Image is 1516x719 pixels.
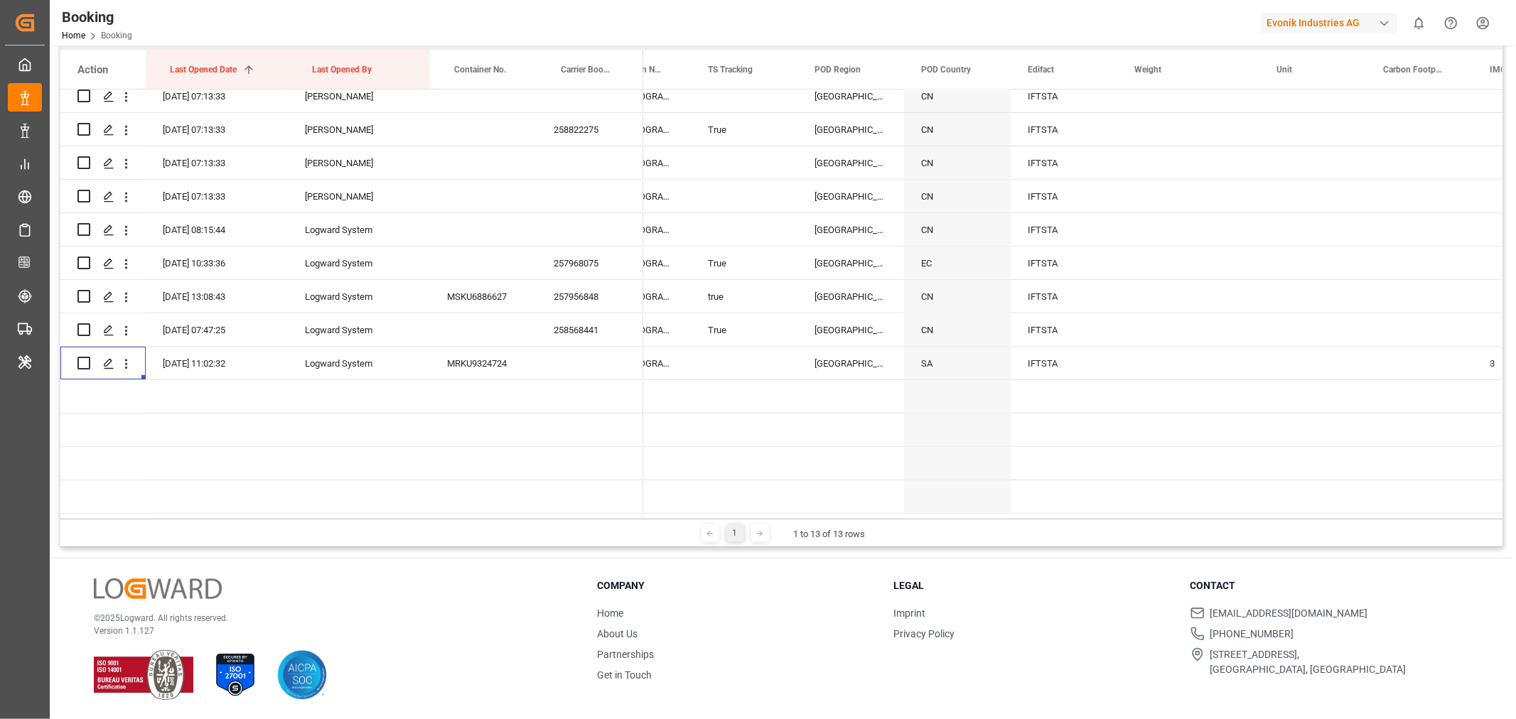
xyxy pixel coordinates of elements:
[312,65,372,75] span: Last Opened By
[1210,647,1407,677] span: [STREET_ADDRESS], [GEOGRAPHIC_DATA], [GEOGRAPHIC_DATA]
[797,213,904,246] div: [GEOGRAPHIC_DATA]
[1210,627,1294,642] span: [PHONE_NUMBER]
[288,180,430,212] div: [PERSON_NAME]
[537,280,643,313] div: 257956848
[797,313,904,346] div: [GEOGRAPHIC_DATA]
[60,380,643,413] div: Press SPACE to select this row.
[1011,313,1117,346] div: IFTSTA
[893,607,925,619] a: Imprint
[1011,80,1117,112] div: IFTSTA
[1261,13,1397,33] div: Evonik Industries AG
[146,146,288,179] div: [DATE] 07:13:33
[904,213,1011,246] div: CN
[94,625,561,637] p: Version 1.1.127
[794,527,866,541] div: 1 to 13 of 13 rows
[210,650,260,700] img: ISO 27001 Certification
[60,347,643,380] div: Press SPACE to select this row.
[170,65,237,75] span: Last Opened Date
[288,113,430,146] div: [PERSON_NAME]
[797,146,904,179] div: [GEOGRAPHIC_DATA]
[60,313,643,347] div: Press SPACE to select this row.
[904,280,1011,313] div: CN
[904,347,1011,379] div: SA
[797,80,904,112] div: [GEOGRAPHIC_DATA]
[815,65,861,75] span: POD Region
[597,649,654,660] a: Partnerships
[691,313,797,346] div: True
[597,628,638,639] a: About Us
[94,578,222,599] img: Logward Logo
[146,347,288,379] div: [DATE] 11:02:32
[146,180,288,212] div: [DATE] 07:13:33
[430,347,537,379] div: MRKU9324724
[288,80,430,112] div: [PERSON_NAME]
[60,247,643,280] div: Press SPACE to select this row.
[597,669,652,681] a: Get in Touch
[1011,113,1117,146] div: IFTSTA
[691,280,797,313] div: true
[62,6,132,28] div: Booking
[797,180,904,212] div: [GEOGRAPHIC_DATA]
[904,146,1011,179] div: CN
[288,146,430,179] div: [PERSON_NAME]
[904,180,1011,212] div: CN
[893,578,1172,593] h3: Legal
[904,313,1011,346] div: CN
[146,113,288,146] div: [DATE] 07:13:33
[1210,606,1368,621] span: [EMAIL_ADDRESS][DOMAIN_NAME]
[797,347,904,379] div: [GEOGRAPHIC_DATA]
[1276,65,1292,75] span: Unit
[94,650,193,700] img: ISO 9001 & ISO 14001 Certification
[1011,180,1117,212] div: IFTSTA
[726,524,744,542] div: 1
[904,113,1011,146] div: CN
[60,80,643,113] div: Press SPACE to select this row.
[60,213,643,247] div: Press SPACE to select this row.
[1383,65,1443,75] span: Carbon Footprint
[288,347,430,379] div: Logward System
[904,80,1011,112] div: CN
[60,280,643,313] div: Press SPACE to select this row.
[77,63,108,76] div: Action
[1011,213,1117,246] div: IFTSTA
[708,65,753,75] span: TS Tracking
[60,413,643,447] div: Press SPACE to select this row.
[691,113,797,146] div: True
[277,650,327,700] img: AICPA SOC
[430,280,537,313] div: MSKU6886627
[1435,7,1467,39] button: Help Center
[60,146,643,180] div: Press SPACE to select this row.
[60,180,643,213] div: Press SPACE to select this row.
[146,80,288,112] div: [DATE] 07:13:33
[797,280,904,313] div: [GEOGRAPHIC_DATA]
[691,247,797,279] div: True
[893,628,955,639] a: Privacy Policy
[797,247,904,279] div: [GEOGRAPHIC_DATA]
[146,280,288,313] div: [DATE] 13:08:43
[1403,7,1435,39] button: show 0 new notifications
[62,31,85,40] a: Home
[1011,280,1117,313] div: IFTSTA
[597,578,876,593] h3: Company
[1011,146,1117,179] div: IFTSTA
[561,65,613,75] span: Carrier Booking No.
[904,247,1011,279] div: EC
[1028,65,1054,75] span: Edifact
[288,280,430,313] div: Logward System
[537,313,643,346] div: 258568441
[146,213,288,246] div: [DATE] 08:15:44
[597,607,623,619] a: Home
[288,213,430,246] div: Logward System
[797,113,904,146] div: [GEOGRAPHIC_DATA]
[60,113,643,146] div: Press SPACE to select this row.
[454,65,506,75] span: Container No.
[1190,578,1469,593] h3: Contact
[146,247,288,279] div: [DATE] 10:33:36
[60,447,643,480] div: Press SPACE to select this row.
[921,65,971,75] span: POD Country
[94,612,561,625] p: © 2025 Logward. All rights reserved.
